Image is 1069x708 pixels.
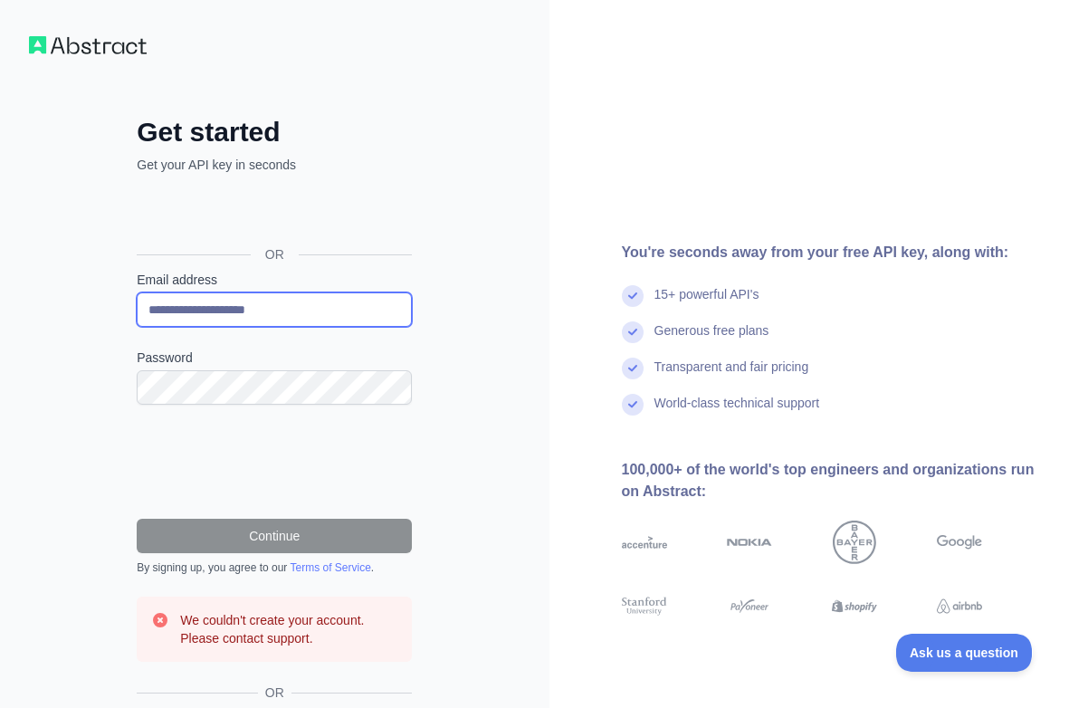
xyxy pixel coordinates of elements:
[937,595,982,617] img: airbnb
[622,595,667,617] img: stanford university
[654,321,769,358] div: Generous free plans
[622,459,1041,502] div: 100,000+ of the world's top engineers and organizations run on Abstract:
[622,358,644,379] img: check mark
[137,349,412,367] label: Password
[896,634,1033,672] iframe: Toggle Customer Support
[29,36,147,54] img: Workflow
[622,321,644,343] img: check mark
[258,684,291,702] span: OR
[128,194,417,234] iframe: Bouton "Se connecter avec Google"
[137,271,412,289] label: Email address
[727,595,772,617] img: payoneer
[832,595,877,617] img: shopify
[727,521,772,564] img: nokia
[137,156,412,174] p: Get your API key in seconds
[654,285,759,321] div: 15+ powerful API's
[622,242,1041,263] div: You're seconds away from your free API key, along with:
[251,245,299,263] span: OR
[622,521,667,564] img: accenture
[622,394,644,416] img: check mark
[622,285,644,307] img: check mark
[137,560,412,575] div: By signing up, you agree to our .
[137,116,412,148] h2: Get started
[654,358,809,394] div: Transparent and fair pricing
[137,519,412,553] button: Continue
[654,394,820,430] div: World-class technical support
[180,611,397,647] h3: We couldn't create your account. Please contact support.
[290,561,370,574] a: Terms of Service
[833,521,876,564] img: bayer
[937,521,982,564] img: google
[137,426,412,497] iframe: reCAPTCHA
